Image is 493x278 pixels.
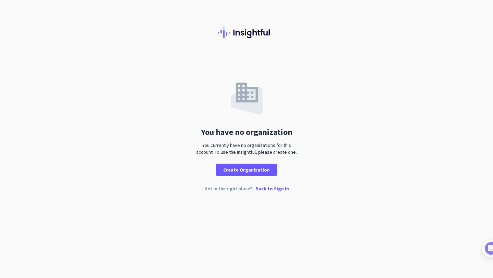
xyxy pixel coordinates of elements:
span: Create Organization [223,166,270,173]
div: You currently have no organizations for this account. To use the Insightful, please create one. [193,142,300,155]
p: Back to Sign In [255,186,289,191]
button: Create Organization [216,164,277,176]
img: Insightful [218,27,275,38]
div: You have no organization [201,128,292,136]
